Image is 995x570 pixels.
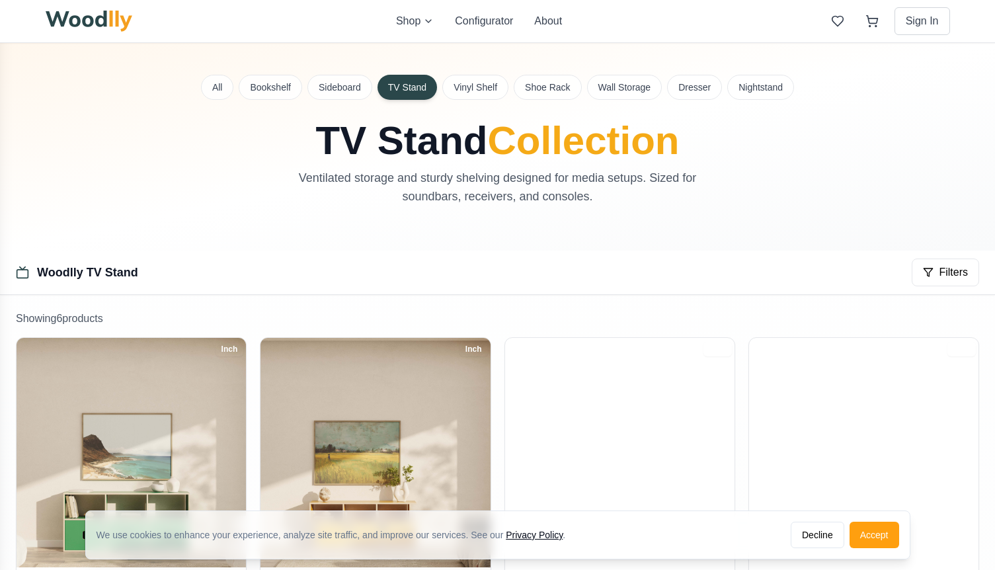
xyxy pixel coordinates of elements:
img: Minimalist TV Console [17,338,246,567]
div: We use cookies to enhance your experience, analyze site traffic, and improve our services. See our . [97,528,577,542]
a: Woodlly TV Stand [37,266,138,279]
div: Inch [947,342,976,356]
button: Bookshelf [239,75,301,100]
p: Showing 6 product s [16,311,979,327]
button: Accept [850,522,899,548]
button: Nightstand [727,75,794,100]
button: Sign In [895,7,950,35]
h1: TV Stand [202,121,794,161]
span: Collection [488,118,680,163]
button: Configurator [455,13,513,29]
button: Sideboard [307,75,372,100]
div: Inch [459,342,488,356]
button: About [534,13,562,29]
button: Wall Storage [587,75,662,100]
button: Dresser [667,75,722,100]
a: Privacy Policy [506,530,563,540]
p: Ventilated storage and sturdy shelving designed for media setups. Sized for soundbars, receivers,... [276,169,720,206]
img: Walnut Custom TV Stand [749,338,978,567]
span: Filters [939,265,968,280]
img: Woodlly [46,11,133,32]
img: Modern TV Stand [260,338,490,567]
button: Vinyl Shelf [442,75,508,100]
div: Inch [216,342,244,356]
div: Inch [703,342,732,356]
button: All [201,75,234,100]
button: Decline [791,522,844,548]
button: Shoe Rack [514,75,581,100]
img: U-Shape TV Stand [505,338,735,567]
button: Filters [912,259,979,286]
button: Shop [396,13,434,29]
button: TV Stand [378,75,437,100]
